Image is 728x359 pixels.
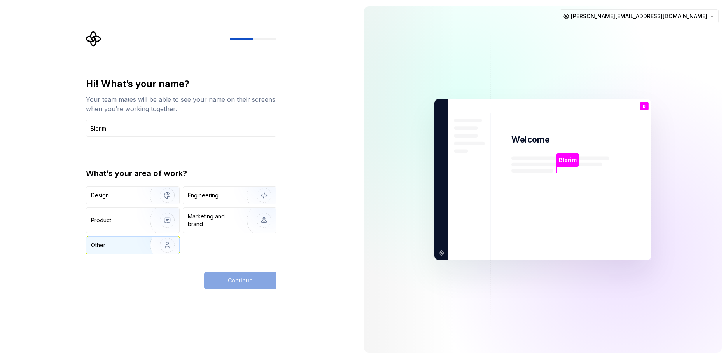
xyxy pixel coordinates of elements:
p: Welcome [511,134,549,145]
div: Marketing and brand [188,213,240,228]
button: [PERSON_NAME][EMAIL_ADDRESS][DOMAIN_NAME] [560,9,719,23]
svg: Supernova Logo [86,31,101,47]
p: B [643,104,646,108]
div: Hi! What’s your name? [86,78,276,90]
span: [PERSON_NAME][EMAIL_ADDRESS][DOMAIN_NAME] [571,12,707,20]
div: Engineering [188,192,219,199]
div: Design [91,192,109,199]
p: Blerim [559,156,576,164]
div: Your team mates will be able to see your name on their screens when you’re working together. [86,95,276,113]
div: Other [91,241,105,249]
input: Han Solo [86,120,276,137]
div: Product [91,216,111,224]
div: What’s your area of work? [86,168,276,179]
